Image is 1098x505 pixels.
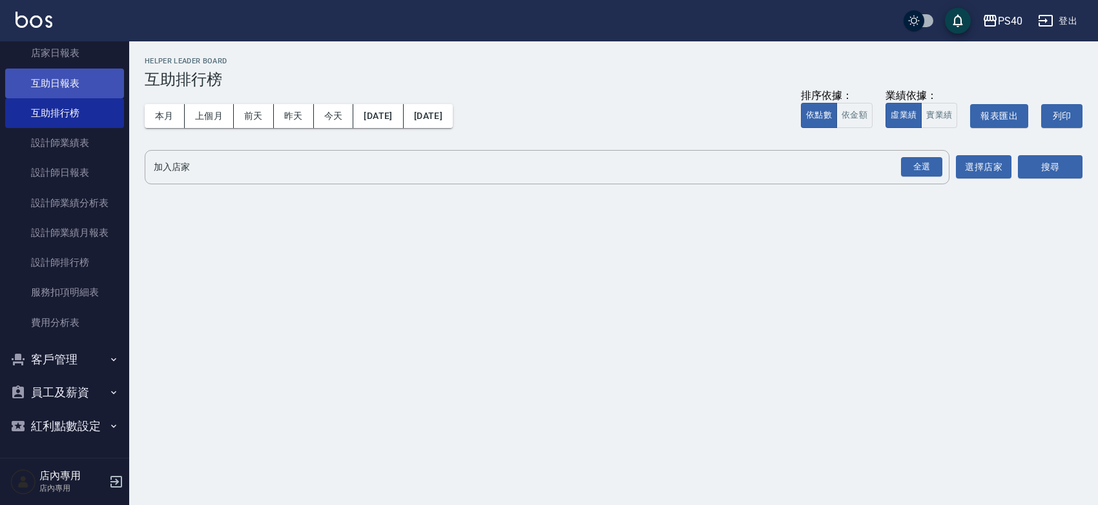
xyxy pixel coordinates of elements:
[998,13,1022,29] div: PS40
[353,104,403,128] button: [DATE]
[404,104,453,128] button: [DATE]
[901,157,942,177] div: 全選
[5,376,124,409] button: 員工及薪資
[16,12,52,28] img: Logo
[145,70,1082,89] h3: 互助排行榜
[5,188,124,218] a: 設計師業績分析表
[970,104,1028,128] button: 報表匯出
[274,104,314,128] button: 昨天
[39,482,105,494] p: 店內專用
[5,277,124,307] a: 服務扣項明細表
[5,409,124,443] button: 紅利點數設定
[945,8,971,34] button: save
[977,8,1028,34] button: PS40
[1033,9,1082,33] button: 登出
[801,89,873,103] div: 排序依據：
[5,308,124,338] a: 費用分析表
[1018,155,1082,179] button: 搜尋
[898,155,945,180] button: Open
[5,69,124,98] a: 互助日報表
[801,103,837,128] button: 依點數
[1041,104,1082,128] button: 列印
[185,104,234,128] button: 上個月
[5,98,124,128] a: 互助排行榜
[234,104,274,128] button: 前天
[10,469,36,495] img: Person
[39,469,105,482] h5: 店內專用
[145,57,1082,65] h2: Helper Leader Board
[5,248,124,277] a: 設計師排行榜
[314,104,354,128] button: 今天
[886,89,957,103] div: 業績依據：
[145,104,185,128] button: 本月
[5,343,124,376] button: 客戶管理
[5,218,124,248] a: 設計師業績月報表
[5,128,124,158] a: 設計師業績表
[5,158,124,188] a: 設計師日報表
[150,156,924,178] input: 店家名稱
[886,103,922,128] button: 虛業績
[956,155,1011,179] button: 選擇店家
[836,103,873,128] button: 依金額
[5,38,124,68] a: 店家日報表
[921,103,957,128] button: 實業績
